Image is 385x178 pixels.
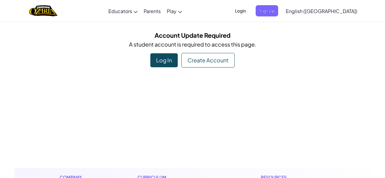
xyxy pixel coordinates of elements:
[283,3,360,19] a: English ([GEOGRAPHIC_DATA])
[108,8,132,14] span: Educators
[256,5,278,16] button: Sign Up
[231,5,250,16] button: Login
[181,53,235,68] div: Create Account
[105,3,141,19] a: Educators
[29,5,58,17] img: Home
[29,5,58,17] a: Ozaria by CodeCombat logo
[167,8,177,14] span: Play
[286,8,357,14] span: English ([GEOGRAPHIC_DATA])
[19,30,366,40] h5: Account Update Required
[141,3,164,19] a: Parents
[150,53,178,67] div: Log In
[164,3,185,19] a: Play
[19,40,366,49] p: A student account is required to access this page.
